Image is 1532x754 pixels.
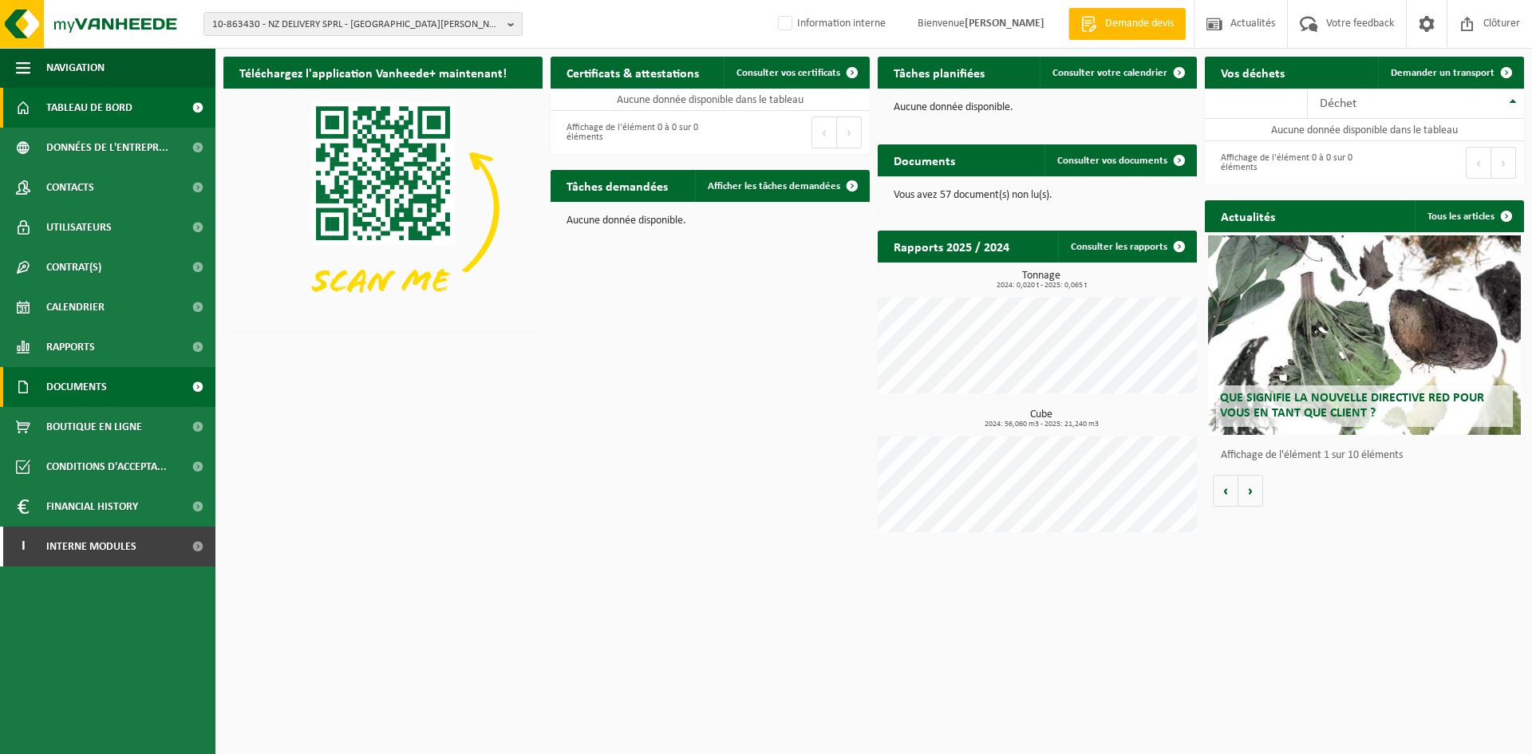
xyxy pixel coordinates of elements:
[1220,392,1484,420] span: Que signifie la nouvelle directive RED pour vous en tant que client ?
[878,144,971,176] h2: Documents
[894,190,1181,201] p: Vous avez 57 document(s) non lu(s).
[1205,119,1524,141] td: Aucune donnée disponible dans le tableau
[212,13,501,37] span: 10-863430 - NZ DELIVERY SPRL - [GEOGRAPHIC_DATA][PERSON_NAME]
[837,116,862,148] button: Next
[1213,145,1356,180] div: Affichage de l'élément 0 à 0 sur 0 éléments
[1058,231,1195,263] a: Consulter les rapports
[1378,57,1522,89] a: Demander un transport
[16,527,30,566] span: I
[1238,475,1263,507] button: Volgende
[46,447,167,487] span: Conditions d'accepta...
[46,287,105,327] span: Calendrier
[1044,144,1195,176] a: Consulter vos documents
[1208,235,1521,435] a: Que signifie la nouvelle directive RED pour vous en tant que client ?
[46,168,94,207] span: Contacts
[1391,68,1494,78] span: Demander un transport
[46,128,168,168] span: Données de l'entrepr...
[1057,156,1167,166] span: Consulter vos documents
[1491,147,1516,179] button: Next
[203,12,523,36] button: 10-863430 - NZ DELIVERY SPRL - [GEOGRAPHIC_DATA][PERSON_NAME]
[46,207,112,247] span: Utilisateurs
[567,215,854,227] p: Aucune donnée disponible.
[965,18,1044,30] strong: [PERSON_NAME]
[708,181,840,191] span: Afficher les tâches demandées
[1320,97,1356,110] span: Déchet
[551,57,715,88] h2: Certificats & attestations
[724,57,868,89] a: Consulter vos certificats
[1221,450,1516,461] p: Affichage de l'élément 1 sur 10 éléments
[1040,57,1195,89] a: Consulter votre calendrier
[1052,68,1167,78] span: Consulter votre calendrier
[1466,147,1491,179] button: Previous
[1205,57,1301,88] h2: Vos déchets
[1415,200,1522,232] a: Tous les articles
[886,270,1197,290] h3: Tonnage
[223,57,523,88] h2: Téléchargez l'application Vanheede+ maintenant!
[886,282,1197,290] span: 2024: 0,020 t - 2025: 0,065 t
[1213,475,1238,507] button: Vorige
[551,89,870,111] td: Aucune donnée disponible dans le tableau
[878,57,1001,88] h2: Tâches planifiées
[1101,16,1178,32] span: Demande devis
[559,115,702,150] div: Affichage de l'élément 0 à 0 sur 0 éléments
[1205,200,1291,231] h2: Actualités
[46,367,107,407] span: Documents
[46,527,136,566] span: Interne modules
[878,231,1025,262] h2: Rapports 2025 / 2024
[695,170,868,202] a: Afficher les tâches demandées
[886,409,1197,428] h3: Cube
[886,420,1197,428] span: 2024: 56,060 m3 - 2025: 21,240 m3
[1068,8,1186,40] a: Demande devis
[775,12,886,36] label: Information interne
[223,89,543,328] img: Download de VHEPlus App
[46,48,105,88] span: Navigation
[46,407,142,447] span: Boutique en ligne
[551,170,684,201] h2: Tâches demandées
[46,487,138,527] span: Financial History
[46,247,101,287] span: Contrat(s)
[46,88,132,128] span: Tableau de bord
[811,116,837,148] button: Previous
[46,327,95,367] span: Rapports
[736,68,840,78] span: Consulter vos certificats
[894,102,1181,113] p: Aucune donnée disponible.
